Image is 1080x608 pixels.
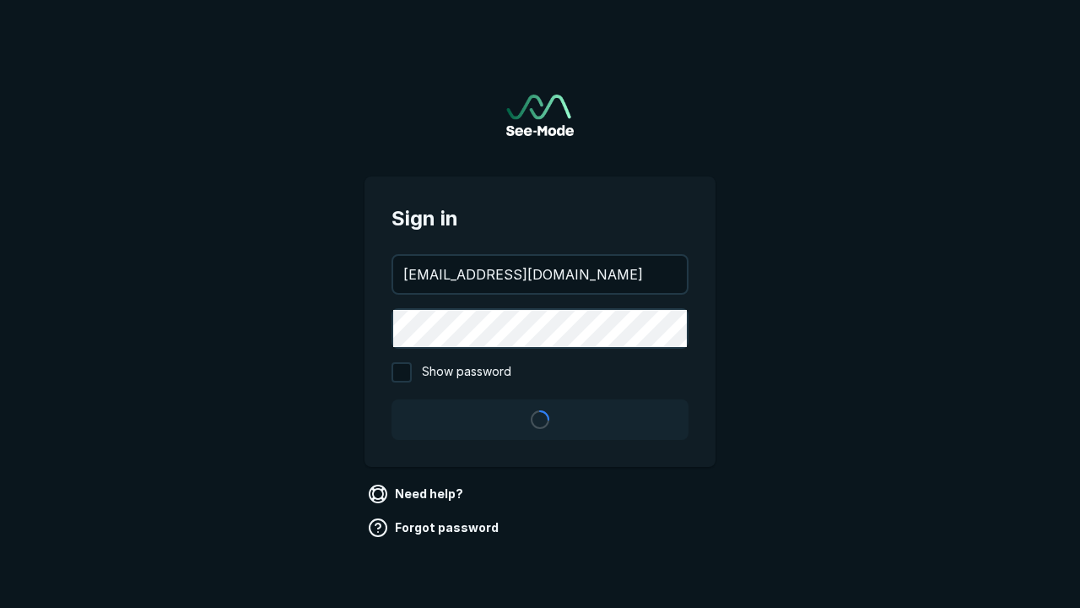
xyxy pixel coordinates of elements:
a: Need help? [364,480,470,508]
span: Show password [422,362,511,383]
span: Sign in [391,204,688,234]
a: Go to sign in [506,95,574,136]
input: your@email.com [393,256,687,293]
img: See-Mode Logo [506,95,574,136]
a: Forgot password [364,514,505,541]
